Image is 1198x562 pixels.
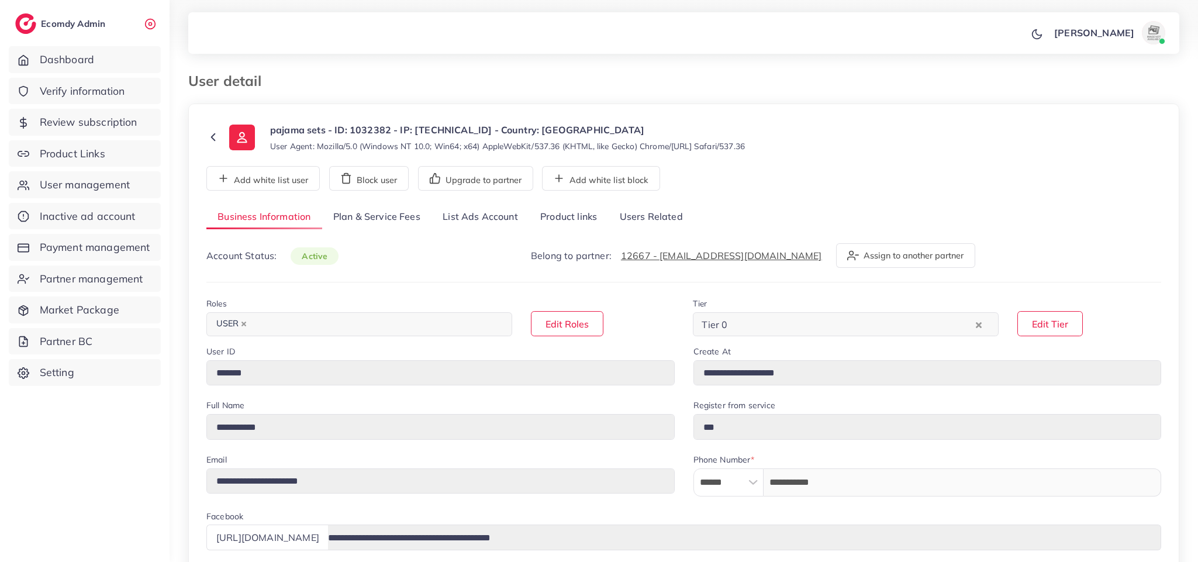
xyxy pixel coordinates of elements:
[15,13,108,34] a: logoEcomdy Admin
[836,243,975,268] button: Assign to another partner
[40,146,105,161] span: Product Links
[1054,26,1134,40] p: [PERSON_NAME]
[270,140,745,152] small: User Agent: Mozilla/5.0 (Windows NT 10.0; Win64; x64) AppleWebKit/537.36 (KHTML, like Gecko) Chro...
[206,205,322,230] a: Business Information
[41,18,108,29] h2: Ecomdy Admin
[329,166,409,191] button: Block user
[693,312,999,336] div: Search for option
[206,511,243,522] label: Facebook
[206,298,227,309] label: Roles
[9,46,161,73] a: Dashboard
[9,296,161,323] a: Market Package
[418,166,533,191] button: Upgrade to partner
[40,84,125,99] span: Verify information
[9,234,161,261] a: Payment management
[291,247,339,265] span: active
[40,302,119,318] span: Market Package
[621,250,822,261] a: 12667 - [EMAIL_ADDRESS][DOMAIN_NAME]
[206,525,329,550] div: [URL][DOMAIN_NAME]
[40,115,137,130] span: Review subscription
[9,78,161,105] a: Verify information
[40,334,93,349] span: Partner BC
[693,399,775,411] label: Register from service
[1048,21,1170,44] a: [PERSON_NAME]avatar
[241,321,247,327] button: Deselect USER
[40,240,150,255] span: Payment management
[188,73,271,89] h3: User detail
[270,123,745,137] p: pajama sets - ID: 1032382 - IP: [TECHNICAL_ID] - Country: [GEOGRAPHIC_DATA]
[431,205,529,230] a: List Ads Account
[693,346,731,357] label: Create At
[531,249,822,263] p: Belong to partner:
[15,13,36,34] img: logo
[211,316,252,332] span: USER
[9,171,161,198] a: User management
[542,166,660,191] button: Add white list block
[206,249,339,263] p: Account Status:
[1017,311,1083,336] button: Edit Tier
[9,359,161,386] a: Setting
[253,315,497,333] input: Search for option
[40,209,136,224] span: Inactive ad account
[40,52,94,67] span: Dashboard
[229,125,255,150] img: ic-user-info.36bf1079.svg
[40,271,143,287] span: Partner management
[9,140,161,167] a: Product Links
[699,316,730,333] span: Tier 0
[9,109,161,136] a: Review subscription
[206,346,235,357] label: User ID
[608,205,693,230] a: Users Related
[206,399,244,411] label: Full Name
[9,328,161,355] a: Partner BC
[206,312,512,336] div: Search for option
[693,454,755,466] label: Phone Number
[40,365,74,380] span: Setting
[9,203,161,230] a: Inactive ad account
[1142,21,1165,44] img: avatar
[693,298,707,309] label: Tier
[9,266,161,292] a: Partner management
[206,454,227,466] label: Email
[40,177,130,192] span: User management
[731,315,973,333] input: Search for option
[976,318,982,331] button: Clear Selected
[531,311,603,336] button: Edit Roles
[322,205,431,230] a: Plan & Service Fees
[529,205,608,230] a: Product links
[206,166,320,191] button: Add white list user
